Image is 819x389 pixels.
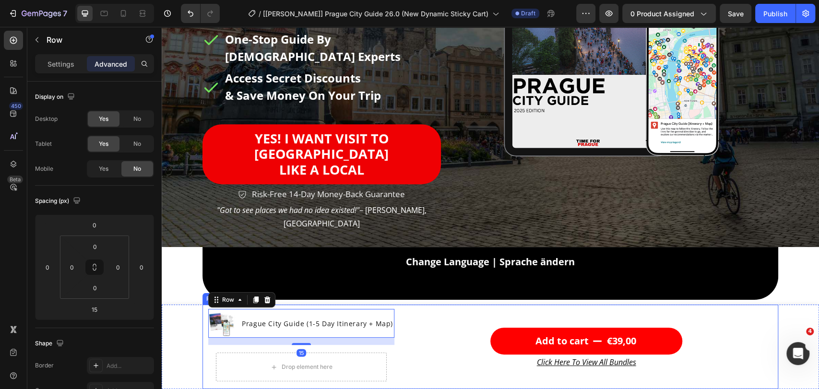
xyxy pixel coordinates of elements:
[133,140,141,148] span: No
[99,165,108,173] span: Yes
[111,260,125,274] input: 0px
[47,59,74,69] p: Settings
[79,291,232,303] h1: Prague City Guide (1-5 Day Itinerary + Map)
[134,260,149,274] input: 0
[35,361,54,370] div: Border
[85,281,105,295] input: 0px
[107,362,152,370] div: Add...
[630,9,694,19] span: 0 product assigned
[99,140,108,148] span: Yes
[259,9,261,19] span: /
[806,328,814,335] span: 4
[35,195,83,208] div: Spacing (px)
[263,9,488,19] span: [[PERSON_NAME]] Prague City Guide 26.0 (New Dynamic Sticky Cart)
[35,91,77,104] div: Display on
[9,102,23,110] div: 450
[622,4,716,23] button: 0 product assigned
[59,269,74,277] div: Row
[35,140,52,148] div: Tablet
[85,239,105,254] input: 0px
[85,302,104,317] input: 15
[93,103,227,136] strong: YEs! I WANT VISIT TO [GEOGRAPHIC_DATA]
[47,34,128,46] p: Row
[728,10,744,18] span: Save
[43,268,68,276] div: Product
[63,43,199,59] strong: Access Secret Discounts
[329,301,521,328] button: Add to cart
[786,342,809,365] iframe: Intercom live chat
[7,176,23,183] div: Beta
[63,60,219,76] strong: & Save Money On Your Trip
[65,260,79,274] input: 0px
[118,134,202,152] strong: LIKE A LOCAL
[374,306,427,323] div: Add to cart
[55,178,198,189] i: "Got to see places we had no idea existed!"
[181,4,220,23] div: Undo/Redo
[720,4,751,23] button: Save
[90,162,243,173] span: Risk-Free 14-Day Money-Back Guarantee
[120,336,171,344] div: Drop element here
[135,322,144,330] div: 15
[40,260,55,274] input: 0
[55,178,265,202] span: – [PERSON_NAME], [GEOGRAPHIC_DATA]
[133,115,141,123] span: No
[763,9,787,19] div: Publish
[95,59,127,69] p: Advanced
[444,305,475,324] div: €39,00
[41,97,279,157] a: YEs! I WANT VISIT TO [GEOGRAPHIC_DATA]LIKE A LOCAL
[63,8,67,19] p: 7
[755,4,795,23] button: Publish
[375,330,475,341] a: Click Here To View All Bundles
[133,165,141,173] span: No
[99,115,108,123] span: Yes
[35,165,53,173] div: Mobile
[521,9,535,18] span: Draft
[162,27,819,389] iframe: To enrich screen reader interactions, please activate Accessibility in Grammarly extension settings
[244,228,413,241] strong: Change Language | Sprache ändern
[35,115,58,123] div: Desktop
[4,4,71,23] button: 7
[85,218,104,232] input: 0
[35,337,66,350] div: Shape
